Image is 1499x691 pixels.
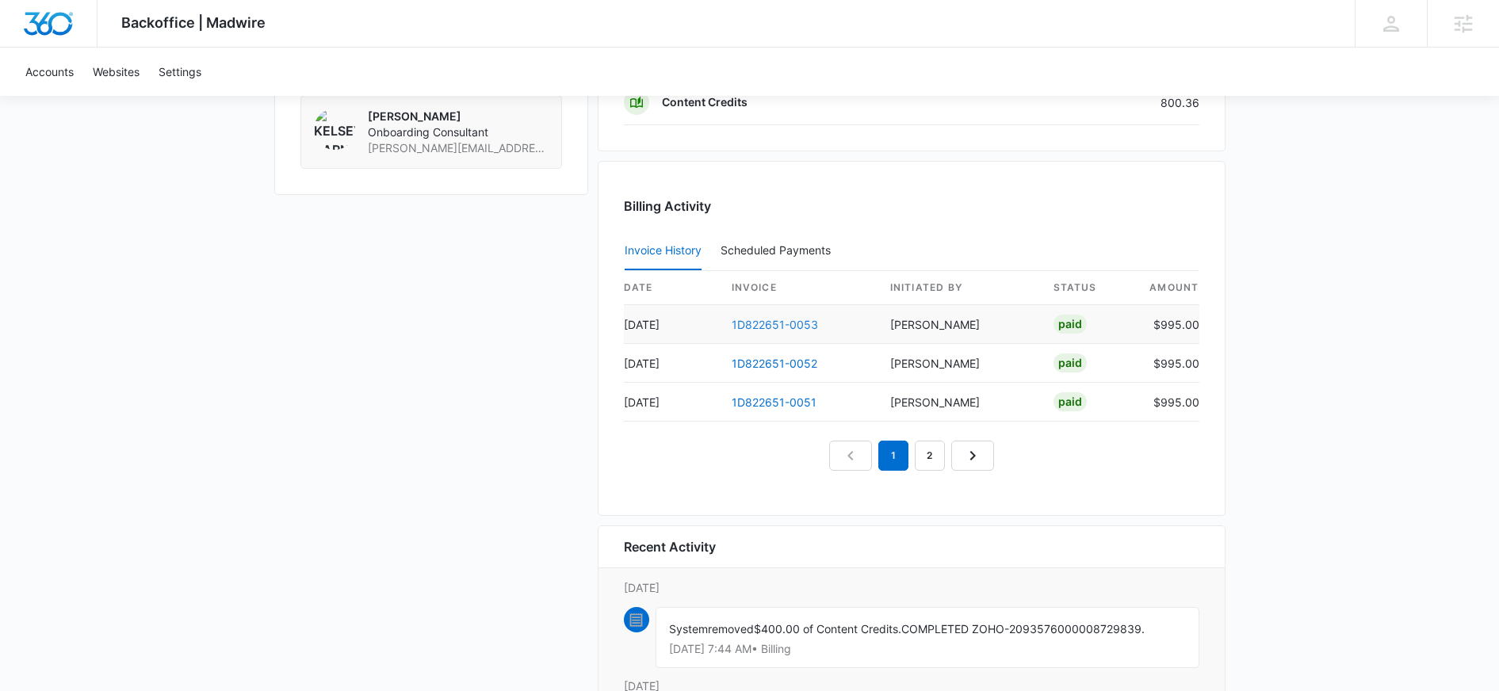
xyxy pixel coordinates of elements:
div: Scheduled Payments [721,245,837,256]
a: Accounts [16,48,83,96]
span: COMPLETED ZOHO-2093576000008729839. [901,622,1145,636]
th: status [1041,271,1136,305]
td: $995.00 [1136,383,1199,422]
a: Settings [149,48,211,96]
span: removed [708,622,754,636]
a: 1D822651-0051 [732,395,816,409]
p: [PERSON_NAME] [368,109,549,124]
p: [DATE] [624,579,1199,596]
h3: Billing Activity [624,197,1199,216]
th: Initiated By [878,271,1041,305]
td: [PERSON_NAME] [878,344,1041,383]
th: amount [1136,271,1199,305]
span: [PERSON_NAME][EMAIL_ADDRESS][PERSON_NAME][DOMAIN_NAME] [368,140,549,156]
a: 1D822651-0053 [732,318,818,331]
th: date [624,271,719,305]
td: [DATE] [624,383,719,422]
div: Paid [1054,353,1087,372]
a: Websites [83,48,149,96]
img: Kelsey Darnell [314,109,355,150]
td: 800.36 [1031,80,1199,125]
a: Next Page [951,441,994,471]
td: [DATE] [624,305,719,344]
em: 1 [878,441,908,471]
div: Paid [1054,392,1087,411]
span: $400.00 of Content Credits. [754,622,901,636]
th: invoice [719,271,878,305]
td: [PERSON_NAME] [878,383,1041,422]
td: $995.00 [1136,305,1199,344]
a: 1D822651-0052 [732,357,817,370]
div: Paid [1054,315,1087,334]
p: [DATE] 7:44 AM • Billing [669,643,1186,655]
a: Page 2 [915,441,945,471]
td: [DATE] [624,344,719,383]
span: Backoffice | Madwire [121,14,266,31]
td: $995.00 [1136,344,1199,383]
span: Onboarding Consultant [368,124,549,140]
span: System [669,622,708,636]
button: Invoice History [625,232,702,270]
nav: Pagination [829,441,994,471]
h6: Recent Activity [624,537,716,556]
td: [PERSON_NAME] [878,305,1041,344]
p: Content Credits [662,94,748,110]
